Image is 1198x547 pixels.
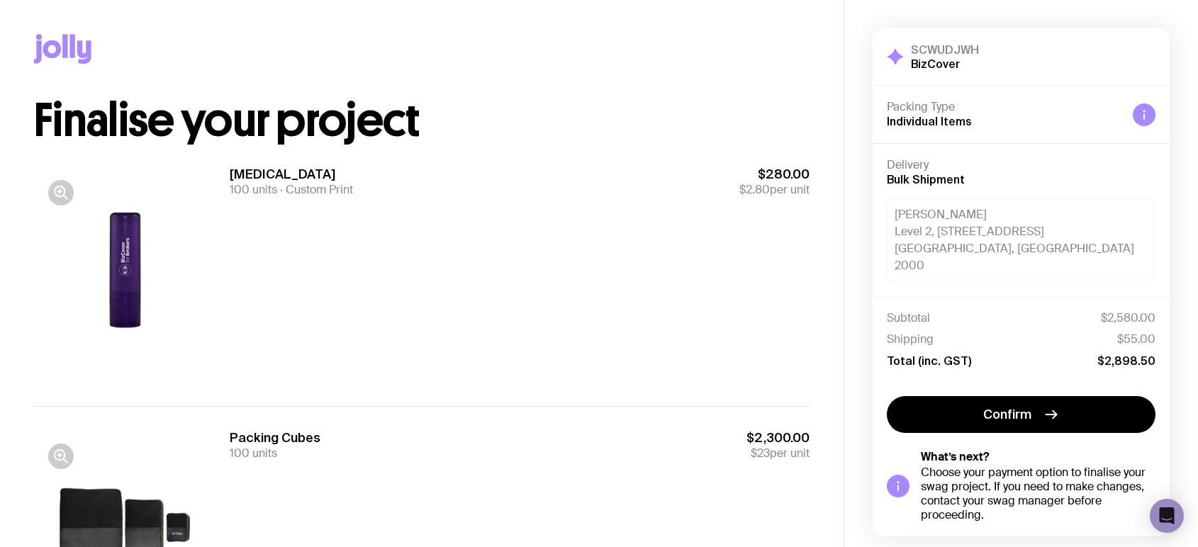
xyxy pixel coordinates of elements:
[1150,499,1184,533] div: Open Intercom Messenger
[739,166,810,183] span: $280.00
[751,446,770,461] span: $23
[230,429,320,446] h3: Packing Cubes
[230,182,277,197] span: 100 units
[887,158,1155,172] h4: Delivery
[983,406,1031,423] span: Confirm
[739,183,810,197] span: per unit
[230,166,353,183] h3: [MEDICAL_DATA]
[1101,311,1155,325] span: $2,580.00
[34,98,810,143] h1: Finalise your project
[887,198,1155,282] div: [PERSON_NAME] Level 2, [STREET_ADDRESS] [GEOGRAPHIC_DATA], [GEOGRAPHIC_DATA] 2000
[277,182,353,197] span: Custom Print
[746,446,810,461] span: per unit
[911,43,979,57] h3: SCWUDJWH
[887,332,934,346] span: Shipping
[887,173,965,186] span: Bulk Shipment
[921,466,1155,522] div: Choose your payment option to finalise your swag project. If you need to make changes, contact yo...
[887,396,1155,433] button: Confirm
[739,182,770,197] span: $2.80
[887,311,930,325] span: Subtotal
[887,354,971,368] span: Total (inc. GST)
[1117,332,1155,346] span: $55.00
[746,429,810,446] span: $2,300.00
[887,115,972,128] span: Individual Items
[887,100,1121,114] h4: Packing Type
[911,57,979,71] h2: BizCover
[1097,354,1155,368] span: $2,898.50
[921,450,1155,464] h5: What’s next?
[230,446,277,461] span: 100 units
